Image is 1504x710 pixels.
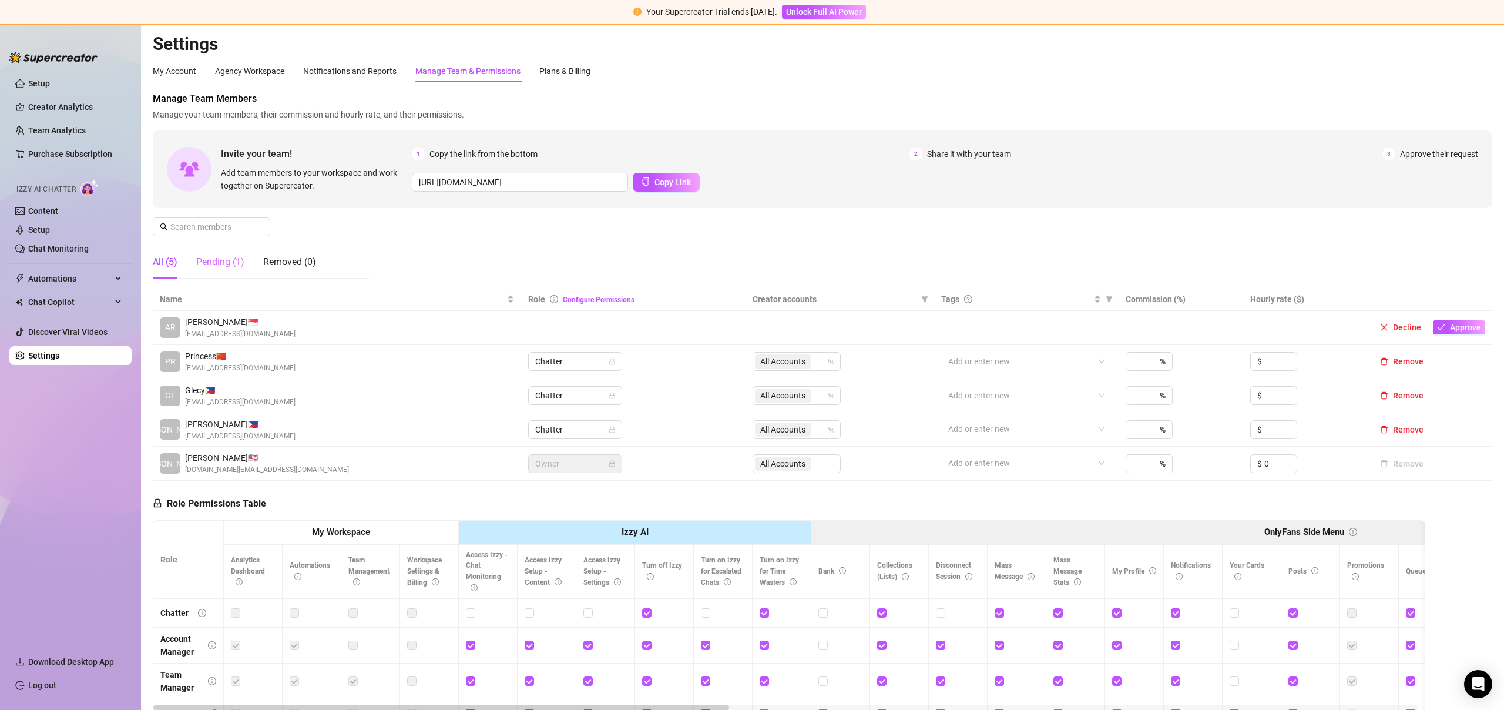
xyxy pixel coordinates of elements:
span: info-circle [353,578,360,585]
span: All Accounts [760,355,805,368]
span: Manage Team Members [153,92,1492,106]
span: info-circle [902,573,909,580]
span: Your Supercreator Trial ends [DATE]. [646,7,777,16]
div: Chatter [160,607,189,619]
span: lock [609,426,616,433]
span: GL [165,389,176,402]
h2: Settings [153,33,1492,55]
button: Remove [1375,423,1428,437]
span: filter [919,290,931,308]
button: Decline [1375,320,1426,334]
span: Download Desktop App [28,657,114,667]
span: info-circle [208,641,216,649]
span: Turn on Izzy for Time Wasters [760,556,799,587]
span: check [1437,323,1445,331]
span: Add team members to your workspace and work together on Supercreator. [221,166,407,192]
span: Manage your team members, their commission and hourly rate, and their permissions. [153,108,1492,121]
a: Unlock Full AI Power [782,7,866,16]
span: Mass Message [995,561,1035,581]
div: Open Intercom Messenger [1464,670,1492,698]
span: info-circle [647,573,654,580]
span: Chatter [535,353,615,370]
span: team [827,392,834,399]
span: info-circle [1234,573,1241,580]
th: Name [153,288,521,311]
span: Chat Copilot [28,293,112,312]
span: Queue [1406,567,1438,575]
span: Izzy AI Chatter [16,184,76,195]
span: [PERSON_NAME] [139,457,202,470]
span: info-circle [1349,528,1357,536]
span: Unlock Full AI Power [786,7,862,16]
span: All Accounts [755,354,811,369]
span: Creator accounts [753,293,916,306]
span: Automations [290,561,330,581]
span: All Accounts [755,423,811,437]
span: Owner [535,455,615,473]
button: Remove [1375,354,1428,369]
strong: OnlyFans Side Menu [1264,527,1344,537]
span: delete [1380,426,1388,434]
button: Copy Link [633,173,700,192]
button: Remove [1375,389,1428,403]
span: filter [1103,290,1115,308]
span: Glecy 🇵🇭 [185,384,296,397]
span: Disconnect Session [936,561,972,581]
span: Princess 🇨🇳 [185,350,296,363]
span: team [827,426,834,433]
span: Copy Link [654,177,691,187]
span: Your Cards [1230,561,1264,581]
span: info-circle [839,567,846,574]
a: Discover Viral Videos [28,327,108,337]
span: Invite your team! [221,146,412,161]
span: Bank [818,567,846,575]
div: My Account [153,65,196,78]
span: My Profile [1112,567,1156,575]
span: info-circle [790,578,797,585]
span: Name [160,293,505,306]
div: All (5) [153,255,177,269]
span: lock [153,498,162,508]
span: [EMAIL_ADDRESS][DOMAIN_NAME] [185,431,296,442]
span: Collections (Lists) [877,561,912,581]
span: search [160,223,168,231]
span: info-circle [724,578,731,585]
div: Notifications and Reports [303,65,397,78]
span: Approve [1450,323,1481,332]
span: Posts [1288,567,1318,575]
span: info-circle [208,677,216,685]
button: Unlock Full AI Power [782,5,866,19]
span: thunderbolt [15,274,25,283]
span: [PERSON_NAME] 🇸🇬 [185,316,296,329]
span: info-circle [614,578,621,585]
span: Decline [1393,323,1421,332]
span: Role [528,294,545,304]
span: All Accounts [755,389,811,403]
span: filter [921,296,928,303]
span: info-circle [550,295,558,303]
span: info-circle [198,609,206,617]
span: Access Izzy Setup - Settings [583,556,621,587]
span: info-circle [294,573,301,580]
span: Access Izzy - Chat Monitoring [466,551,508,592]
h5: Role Permissions Table [153,497,266,511]
a: Log out [28,681,56,690]
span: delete [1380,391,1388,400]
span: team [827,358,834,365]
div: Plans & Billing [539,65,590,78]
a: Chat Monitoring [28,244,89,253]
span: Turn on Izzy for Escalated Chats [701,556,741,587]
div: Agency Workspace [215,65,284,78]
span: Remove [1393,425,1424,434]
span: [PERSON_NAME] 🇺🇸 [185,451,349,464]
span: Chatter [535,387,615,404]
span: Tags [941,293,959,306]
span: info-circle [236,578,243,585]
span: Access Izzy Setup - Content [525,556,562,587]
span: Turn off Izzy [642,561,682,581]
a: Settings [28,351,59,360]
a: Content [28,206,58,216]
span: AR [165,321,176,334]
strong: My Workspace [312,527,370,537]
span: close [1380,323,1388,331]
